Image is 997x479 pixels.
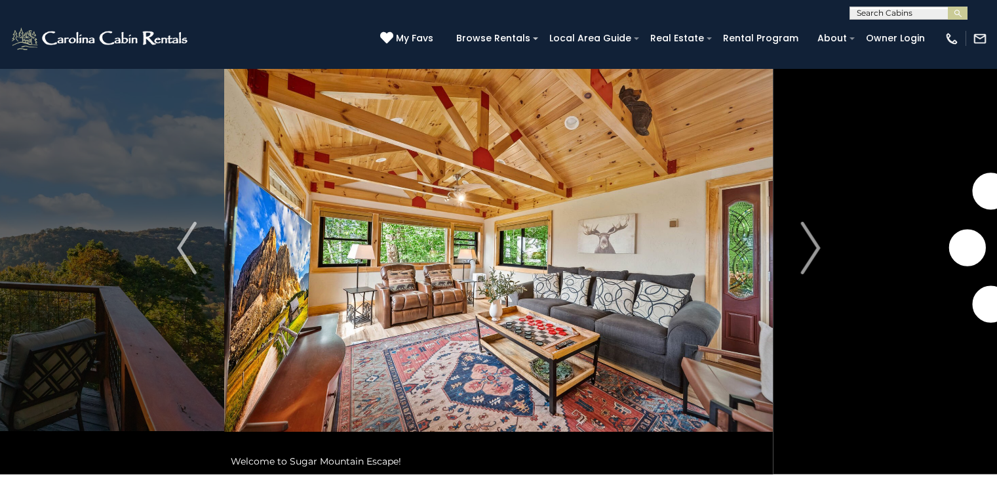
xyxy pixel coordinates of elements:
[380,31,437,46] a: My Favs
[644,28,711,49] a: Real Estate
[800,222,820,274] img: arrow
[859,28,931,49] a: Owner Login
[973,31,987,46] img: mail-regular-white.png
[396,31,433,45] span: My Favs
[450,28,537,49] a: Browse Rentals
[945,31,959,46] img: phone-regular-white.png
[543,28,638,49] a: Local Area Guide
[811,28,853,49] a: About
[773,22,848,474] button: Next
[10,26,191,52] img: White-1-2.png
[224,448,773,474] div: Welcome to Sugar Mountain Escape!
[716,28,805,49] a: Rental Program
[177,222,197,274] img: arrow
[149,22,225,474] button: Previous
